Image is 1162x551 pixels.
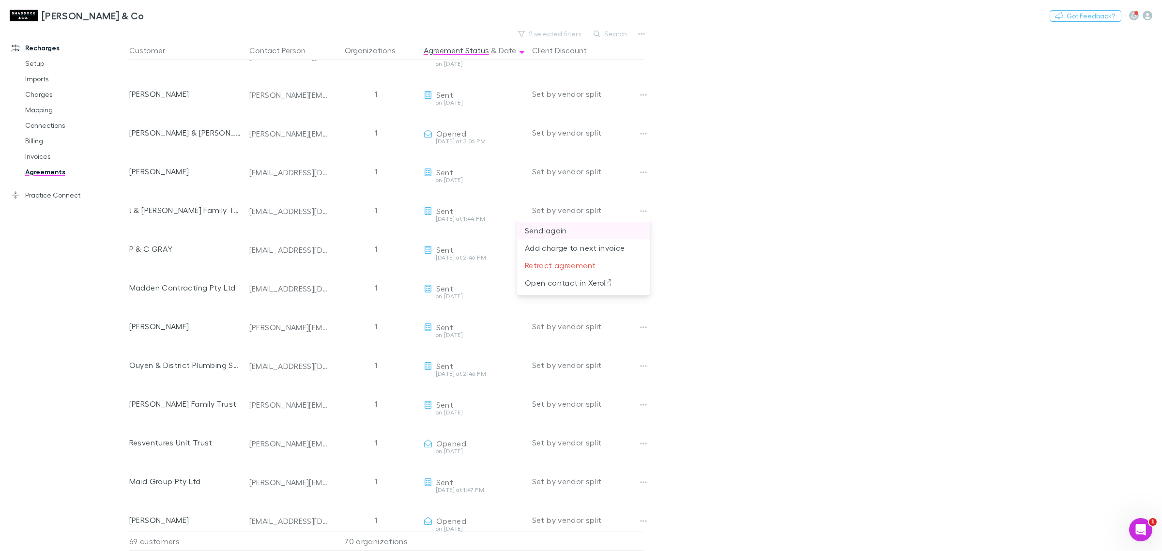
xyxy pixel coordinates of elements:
[525,225,642,236] p: Send again
[517,222,650,239] li: Send again
[517,239,650,257] li: Add charge to next invoice
[517,277,650,286] a: Open contact in Xero
[517,257,650,274] li: Retract agreement
[525,277,642,289] p: Open contact in Xero
[525,260,642,271] p: Retract agreement
[525,242,642,254] p: Add charge to next invoice
[1149,518,1157,526] span: 1
[517,274,650,291] li: Open contact in Xero
[1129,518,1152,541] iframe: Intercom live chat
